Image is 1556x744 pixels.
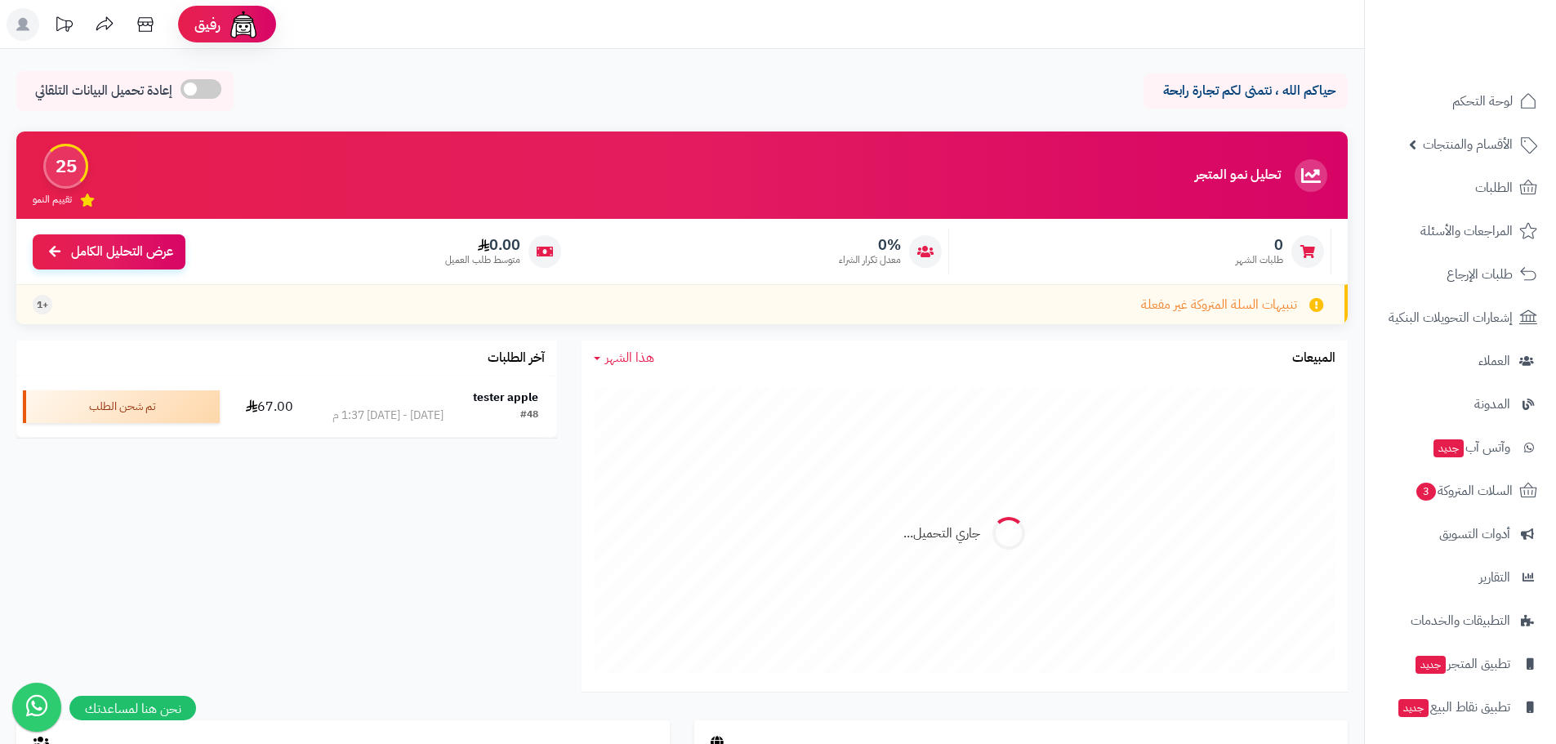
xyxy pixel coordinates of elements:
[37,298,48,312] span: +1
[1389,306,1513,329] span: إشعارات التحويلات البنكية
[473,389,538,406] strong: tester apple
[1452,90,1513,113] span: لوحة التحكم
[1475,176,1513,199] span: الطلبات
[1415,479,1513,502] span: السلات المتروكة
[23,390,220,423] div: تم شحن الطلب
[1479,566,1510,589] span: التقارير
[1375,82,1546,121] a: لوحة التحكم
[605,348,654,368] span: هذا الشهر
[1375,471,1546,510] a: السلات المتروكة3
[33,193,72,207] span: تقييم النمو
[1141,296,1297,314] span: تنبيهات السلة المتروكة غير مفعلة
[1236,253,1283,267] span: طلبات الشهر
[1236,236,1283,254] span: 0
[35,82,172,100] span: إعادة تحميل البيانات التلقائي
[1398,699,1429,717] span: جديد
[1375,428,1546,467] a: وآتس آبجديد
[1375,515,1546,554] a: أدوات التسويق
[445,236,520,254] span: 0.00
[445,253,520,267] span: متوسط طلب العميل
[1375,385,1546,424] a: المدونة
[520,408,538,424] div: #48
[1474,393,1510,416] span: المدونة
[1375,255,1546,294] a: طلبات الإرجاع
[71,243,173,261] span: عرض التحليل الكامل
[1433,439,1464,457] span: جديد
[332,408,444,424] div: [DATE] - [DATE] 1:37 م
[1375,558,1546,597] a: التقارير
[1375,212,1546,251] a: المراجعات والأسئلة
[194,15,221,34] span: رفيق
[1375,688,1546,727] a: تطبيق نقاط البيعجديد
[1292,351,1335,366] h3: المبيعات
[839,253,901,267] span: معدل تكرار الشراء
[903,524,980,543] div: جاري التحميل...
[43,8,84,45] a: تحديثات المنصة
[33,234,185,270] a: عرض التحليل الكامل
[488,351,545,366] h3: آخر الطلبات
[1439,523,1510,546] span: أدوات التسويق
[1416,656,1446,674] span: جديد
[1416,483,1436,501] span: 3
[1156,82,1335,100] p: حياكم الله ، نتمنى لكم تجارة رابحة
[1414,653,1510,675] span: تطبيق المتجر
[1375,644,1546,684] a: تطبيق المتجرجديد
[1375,298,1546,337] a: إشعارات التحويلات البنكية
[1411,609,1510,632] span: التطبيقات والخدمات
[1478,350,1510,372] span: العملاء
[1447,263,1513,286] span: طلبات الإرجاع
[594,349,654,368] a: هذا الشهر
[1375,168,1546,207] a: الطلبات
[839,236,901,254] span: 0%
[1195,168,1281,183] h3: تحليل نمو المتجر
[1432,436,1510,459] span: وآتس آب
[1420,220,1513,243] span: المراجعات والأسئلة
[1423,133,1513,156] span: الأقسام والمنتجات
[226,376,314,437] td: 67.00
[227,8,260,41] img: ai-face.png
[1375,341,1546,381] a: العملاء
[1397,696,1510,719] span: تطبيق نقاط البيع
[1375,601,1546,640] a: التطبيقات والخدمات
